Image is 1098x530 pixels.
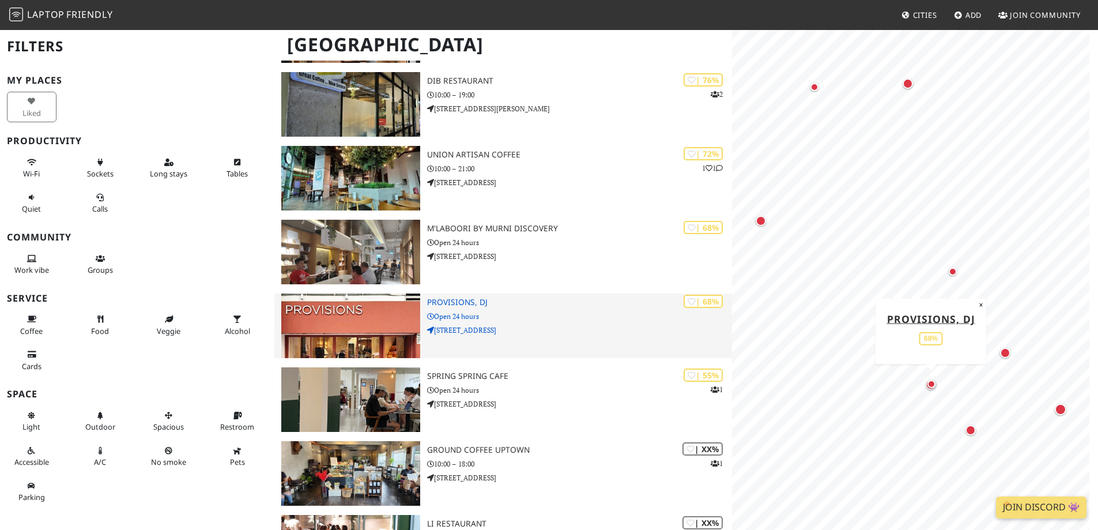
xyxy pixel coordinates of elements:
[213,310,262,340] button: Alcohol
[274,72,732,137] a: DIB RESTAURANT | 76% 2 DIB RESTAURANT 10:00 – 19:00 [STREET_ADDRESS][PERSON_NAME]
[76,188,125,219] button: Calls
[281,146,420,211] img: Union Artisan Coffee
[427,298,732,307] h3: Provisions, DJ
[150,168,187,179] span: Long stays
[7,310,56,340] button: Coffee
[976,298,987,311] button: Close popup
[684,147,723,160] div: | 72%
[427,519,732,529] h3: LI Restaurant
[22,422,40,432] span: Natural light
[427,150,732,160] h3: Union Artisan Coffee
[20,326,43,336] span: Coffee
[1049,398,1072,421] div: Map marker
[7,389,267,400] h3: Space
[427,76,732,86] h3: DIB RESTAURANT
[949,5,987,25] a: Add
[66,8,112,21] span: Friendly
[7,406,56,437] button: Light
[7,345,56,375] button: Cards
[213,406,262,437] button: Restroom
[91,326,109,336] span: Food
[682,442,723,456] div: | XX%
[427,472,732,483] p: [STREET_ADDRESS]
[959,419,982,442] div: Map marker
[897,5,942,25] a: Cities
[684,369,723,382] div: | 55%
[994,341,1017,364] div: Map marker
[274,441,732,506] a: Ground Coffee Uptown | XX% 1 Ground Coffee Uptown 10:00 – 18:00 [STREET_ADDRESS]
[14,457,49,467] span: Accessible
[274,294,732,358] a: Provisions, DJ | 68% Provisions, DJ Open 24 hours [STREET_ADDRESS]
[9,7,23,21] img: LaptopFriendly
[278,29,730,61] h1: [GEOGRAPHIC_DATA]
[7,249,56,280] button: Work vibe
[22,361,41,371] span: Credit cards
[281,441,420,506] img: Ground Coffee Uptown
[88,265,113,275] span: Group tables
[1010,10,1081,20] span: Join Community
[281,294,420,358] img: Provisions, DJ
[94,457,106,467] span: Air conditioned
[913,10,937,20] span: Cities
[27,8,65,21] span: Laptop
[144,153,194,183] button: Long stays
[274,220,732,284] a: M'Laboori by Murni Discovery | 68% M'Laboori by Murni Discovery Open 24 hours [STREET_ADDRESS]
[76,441,125,472] button: A/C
[887,311,975,325] a: Provisions, DJ
[7,75,267,86] h3: My Places
[7,188,56,219] button: Quiet
[85,422,115,432] span: Outdoor area
[92,204,108,214] span: Video/audio calls
[76,406,125,437] button: Outdoor
[23,168,40,179] span: Stable Wi-Fi
[144,406,194,437] button: Spacious
[144,310,194,340] button: Veggie
[427,224,732,234] h3: M'Laboori by Murni Discovery
[230,457,245,467] span: Pet friendly
[14,265,49,275] span: People working
[281,72,420,137] img: DIB RESTAURANT
[427,385,732,396] p: Open 24 hours
[76,310,125,340] button: Food
[684,221,723,234] div: | 68%
[281,220,420,284] img: M'Laboori by Murni Discovery
[157,326,180,336] span: Veggie
[227,168,248,179] span: Work-friendly tables
[965,10,982,20] span: Add
[427,177,732,188] p: [STREET_ADDRESS]
[220,422,254,432] span: Restroom
[427,311,732,322] p: Open 24 hours
[427,458,732,469] p: 10:00 – 18:00
[213,153,262,183] button: Tables
[711,458,723,469] p: 1
[7,476,56,507] button: Parking
[702,163,723,174] p: 1 1
[153,422,184,432] span: Spacious
[919,332,942,345] div: 68%
[427,399,732,409] p: [STREET_ADDRESS]
[225,326,250,336] span: Alcohol
[22,204,41,214] span: Quiet
[281,367,420,432] img: Spring Spring Cafe
[144,441,194,472] button: No smoke
[7,293,267,304] h3: Service
[76,249,125,280] button: Groups
[7,232,267,243] h3: Community
[427,103,732,114] p: [STREET_ADDRESS][PERSON_NAME]
[427,445,732,455] h3: Ground Coffee Uptown
[711,89,723,100] p: 2
[427,89,732,100] p: 10:00 – 19:00
[749,209,772,232] div: Map marker
[941,260,964,283] div: Map marker
[7,136,267,146] h3: Productivity
[7,29,267,64] h2: Filters
[7,153,56,183] button: Wi-Fi
[920,373,943,396] div: Map marker
[427,237,732,248] p: Open 24 hours
[213,441,262,472] button: Pets
[427,163,732,174] p: 10:00 – 21:00
[994,5,1085,25] a: Join Community
[896,72,919,95] div: Map marker
[711,384,723,395] p: 1
[87,168,114,179] span: Power sockets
